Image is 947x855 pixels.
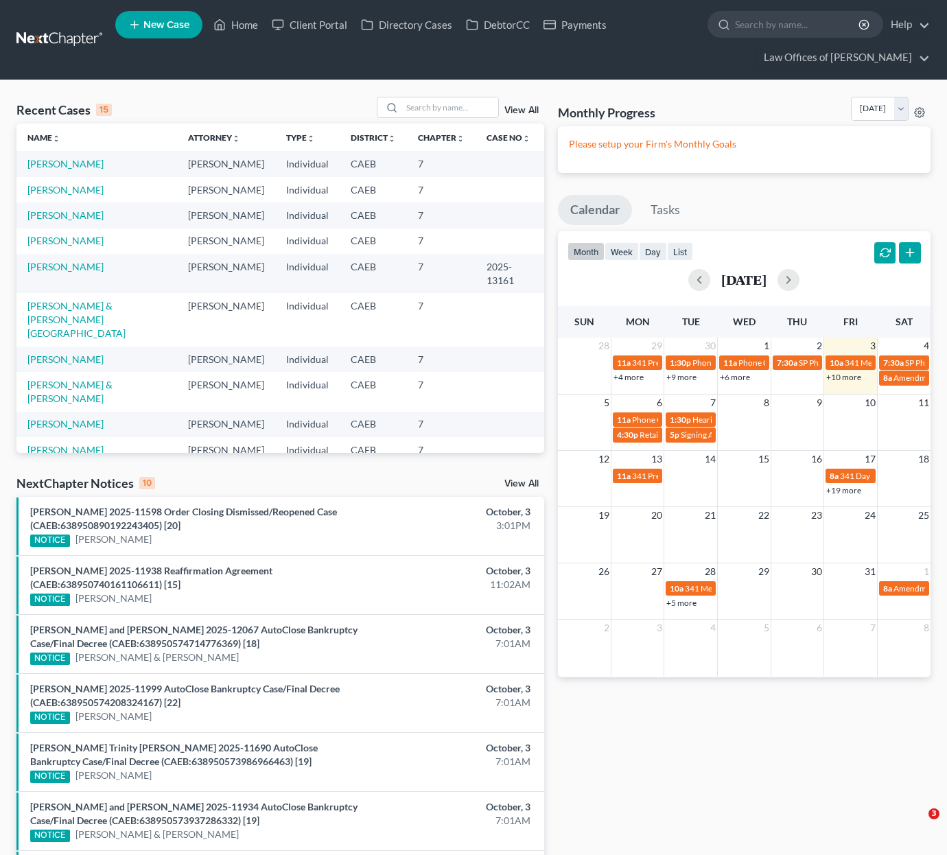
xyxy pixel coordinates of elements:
[340,437,407,476] td: CAEB
[810,507,823,524] span: 23
[597,563,611,580] span: 26
[340,293,407,346] td: CAEB
[75,710,152,723] a: [PERSON_NAME]
[603,620,611,636] span: 2
[709,620,717,636] span: 4
[407,177,476,202] td: 7
[883,583,892,594] span: 8a
[504,106,539,115] a: View All
[177,151,275,176] td: [PERSON_NAME]
[373,696,530,710] div: 7:01AM
[177,202,275,228] td: [PERSON_NAME]
[177,372,275,411] td: [PERSON_NAME]
[815,395,823,411] span: 9
[826,485,861,495] a: +19 more
[632,358,743,368] span: 341 Prep for [PERSON_NAME]
[476,254,543,293] td: 2025-13161
[373,755,530,769] div: 7:01AM
[597,451,611,467] span: 12
[863,395,877,411] span: 10
[177,254,275,293] td: [PERSON_NAME]
[735,12,861,37] input: Search by name...
[703,451,717,467] span: 14
[30,683,340,708] a: [PERSON_NAME] 2025-11999 AutoClose Bankruptcy Case/Final Decree (CAEB:638950574208324167) [22]
[869,338,877,354] span: 3
[75,592,152,605] a: [PERSON_NAME]
[407,254,476,293] td: 7
[177,437,275,476] td: [PERSON_NAME]
[863,563,877,580] span: 31
[27,209,104,221] a: [PERSON_NAME]
[650,563,664,580] span: 27
[703,338,717,354] span: 30
[928,808,939,819] span: 3
[762,620,771,636] span: 5
[617,430,638,440] span: 4:30p
[275,254,340,293] td: Individual
[16,475,155,491] div: NextChapter Notices
[75,651,239,664] a: [PERSON_NAME] & [PERSON_NAME]
[638,195,692,225] a: Tasks
[733,316,756,327] span: Wed
[27,300,126,339] a: [PERSON_NAME] & [PERSON_NAME][GEOGRAPHIC_DATA]
[504,479,539,489] a: View All
[96,104,112,116] div: 15
[558,104,655,121] h3: Monthly Progress
[757,507,771,524] span: 22
[569,137,920,151] p: Please setup your Firm's Monthly Goals
[407,372,476,411] td: 7
[666,598,697,608] a: +5 more
[27,261,104,272] a: [PERSON_NAME]
[558,195,632,225] a: Calendar
[30,594,70,606] div: NOTICE
[787,316,807,327] span: Thu
[709,395,717,411] span: 7
[815,338,823,354] span: 2
[762,395,771,411] span: 8
[896,316,913,327] span: Sat
[373,623,530,637] div: October, 3
[373,505,530,519] div: October, 3
[917,451,931,467] span: 18
[670,414,691,425] span: 1:30p
[632,414,782,425] span: Phone Consultation for [PERSON_NAME]
[30,653,70,665] div: NOTICE
[617,471,631,481] span: 11a
[30,535,70,547] div: NOTICE
[340,151,407,176] td: CAEB
[340,372,407,411] td: CAEB
[307,134,315,143] i: unfold_more
[177,412,275,437] td: [PERSON_NAME]
[640,430,791,440] span: Retain Appointment for [PERSON_NAME]
[177,229,275,254] td: [PERSON_NAME]
[30,565,272,590] a: [PERSON_NAME] 2025-11938 Reaffirmation Agreement (CAEB:638950740161106611) [15]
[869,620,877,636] span: 7
[917,395,931,411] span: 11
[407,202,476,228] td: 7
[340,177,407,202] td: CAEB
[30,771,70,783] div: NOTICE
[373,578,530,592] div: 11:02AM
[30,830,70,842] div: NOTICE
[815,620,823,636] span: 6
[840,471,870,481] span: 341 Day
[407,229,476,254] td: 7
[603,395,611,411] span: 5
[738,358,888,368] span: Phone Consultation for [PERSON_NAME]
[826,372,861,382] a: +10 more
[692,414,872,425] span: Hearing for [PERSON_NAME] & [PERSON_NAME]
[16,102,112,118] div: Recent Cases
[275,437,340,476] td: Individual
[922,338,931,354] span: 4
[522,134,530,143] i: unfold_more
[757,45,930,70] a: Law Offices of [PERSON_NAME]
[407,412,476,437] td: 7
[456,134,465,143] i: unfold_more
[685,583,881,594] span: 341 Meeting for [PERSON_NAME] & [PERSON_NAME]
[703,507,717,524] span: 21
[650,507,664,524] span: 20
[275,412,340,437] td: Individual
[863,451,877,467] span: 17
[388,134,396,143] i: unfold_more
[407,151,476,176] td: 7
